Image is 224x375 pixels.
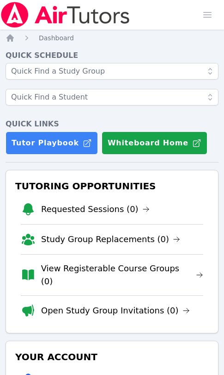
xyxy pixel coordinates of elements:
input: Quick Find a Study Group [6,63,218,80]
h4: Quick Schedule [6,50,218,61]
span: Dashboard [39,34,74,42]
input: Quick Find a Student [6,89,218,106]
a: Open Study Group Invitations (0) [41,304,190,317]
h4: Quick Links [6,119,218,130]
button: Whiteboard Home [102,131,207,155]
h3: Tutoring Opportunities [13,178,211,194]
a: Dashboard [39,33,74,43]
a: Tutor Playbook [6,131,98,155]
nav: Breadcrumb [6,33,218,43]
a: View Registerable Course Groups (0) [41,262,203,288]
a: Study Group Replacements (0) [41,233,180,246]
a: Requested Sessions (0) [41,203,150,216]
h3: Your Account [13,349,211,365]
